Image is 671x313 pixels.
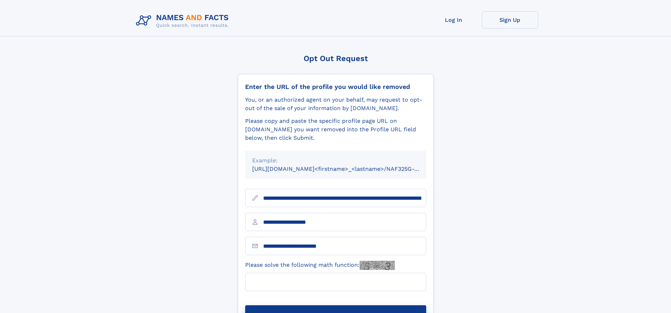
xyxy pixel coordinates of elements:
div: Please copy and paste the specific profile page URL on [DOMAIN_NAME] you want removed into the Pr... [245,117,426,142]
a: Sign Up [482,11,538,29]
a: Log In [425,11,482,29]
div: Opt Out Request [238,54,434,63]
label: Please solve the following math function: [245,261,395,270]
div: You, or an authorized agent on your behalf, may request to opt-out of the sale of your informatio... [245,96,426,113]
small: [URL][DOMAIN_NAME]<firstname>_<lastname>/NAF325G-xxxxxxxx [252,165,440,172]
div: Enter the URL of the profile you would like removed [245,83,426,91]
div: Example: [252,156,419,165]
img: Logo Names and Facts [133,11,235,30]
